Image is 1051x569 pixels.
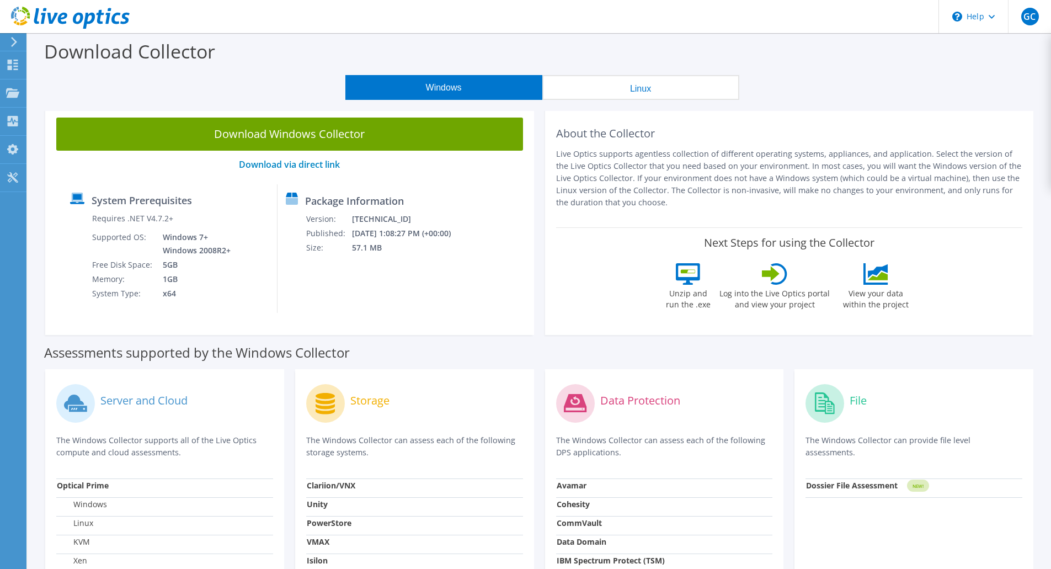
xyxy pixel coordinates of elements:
[704,236,874,249] label: Next Steps for using the Collector
[663,285,713,310] label: Unzip and run the .exe
[542,75,739,100] button: Linux
[92,195,192,206] label: System Prerequisites
[307,555,328,566] strong: Isilon
[154,258,233,272] td: 5GB
[557,480,586,491] strong: Avamar
[57,555,87,566] label: Xen
[351,241,466,255] td: 57.1 MB
[92,230,154,258] td: Supported OS:
[57,536,90,547] label: KVM
[557,555,665,566] strong: IBM Spectrum Protect (TSM)
[351,212,466,226] td: [TECHNICAL_ID]
[92,258,154,272] td: Free Disk Space:
[836,285,915,310] label: View your data within the project
[154,286,233,301] td: x64
[307,499,328,509] strong: Unity
[556,434,773,459] p: The Windows Collector can assess each of the following DPS applications.
[306,241,351,255] td: Size:
[913,483,924,489] tspan: NEW!
[57,499,107,510] label: Windows
[100,395,188,406] label: Server and Cloud
[556,148,1023,209] p: Live Optics supports agentless collection of different operating systems, appliances, and applica...
[556,127,1023,140] h2: About the Collector
[600,395,680,406] label: Data Protection
[350,395,390,406] label: Storage
[92,213,173,224] label: Requires .NET V4.7.2+
[154,230,233,258] td: Windows 7+ Windows 2008R2+
[44,347,350,358] label: Assessments supported by the Windows Collector
[44,39,215,64] label: Download Collector
[1021,8,1039,25] span: GC
[557,499,590,509] strong: Cohesity
[239,158,340,171] a: Download via direct link
[92,272,154,286] td: Memory:
[952,12,962,22] svg: \n
[306,212,351,226] td: Version:
[57,480,109,491] strong: Optical Prime
[557,536,606,547] strong: Data Domain
[557,518,602,528] strong: CommVault
[92,286,154,301] td: System Type:
[345,75,542,100] button: Windows
[307,518,351,528] strong: PowerStore
[56,434,273,459] p: The Windows Collector supports all of the Live Optics compute and cloud assessments.
[351,226,466,241] td: [DATE] 1:08:27 PM (+00:00)
[306,434,523,459] p: The Windows Collector can assess each of the following storage systems.
[307,480,355,491] strong: Clariion/VNX
[307,536,329,547] strong: VMAX
[719,285,830,310] label: Log into the Live Optics portal and view your project
[57,518,93,529] label: Linux
[56,118,523,151] a: Download Windows Collector
[805,434,1022,459] p: The Windows Collector can provide file level assessments.
[850,395,867,406] label: File
[305,195,404,206] label: Package Information
[154,272,233,286] td: 1GB
[806,480,898,491] strong: Dossier File Assessment
[306,226,351,241] td: Published:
